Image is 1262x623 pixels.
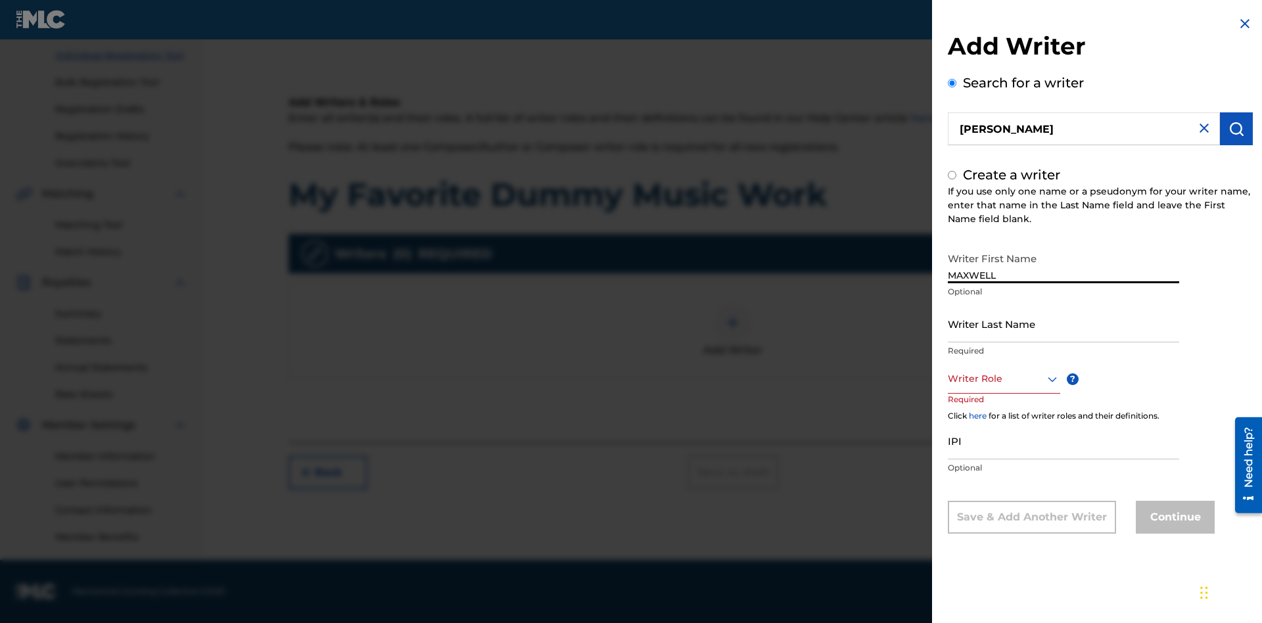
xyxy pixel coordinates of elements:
img: close [1196,120,1212,136]
iframe: Resource Center [1225,412,1262,520]
img: Search Works [1228,121,1244,137]
p: Optional [948,286,1179,298]
p: Optional [948,462,1179,474]
a: here [969,411,987,421]
div: If you use only one name or a pseudonym for your writer name, enter that name in the Last Name fi... [948,185,1253,226]
p: Required [948,394,998,423]
iframe: Chat Widget [1196,560,1262,623]
img: MLC Logo [16,10,66,29]
h2: Add Writer [948,32,1253,65]
label: Search for a writer [963,75,1084,91]
div: Drag [1200,573,1208,612]
span: ? [1067,373,1079,385]
p: Required [948,345,1179,357]
input: Search writer's name or IPI Number [948,112,1220,145]
div: Click for a list of writer roles and their definitions. [948,410,1253,422]
label: Create a writer [963,167,1060,183]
